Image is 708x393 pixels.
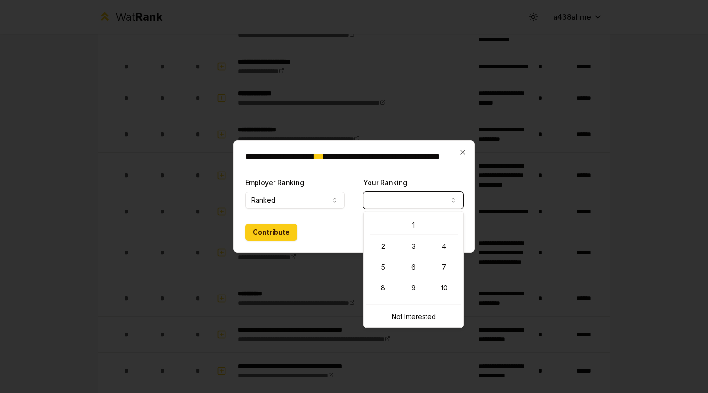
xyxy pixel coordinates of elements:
span: 1 [412,221,415,230]
label: Your Ranking [363,179,407,187]
label: Employer Ranking [245,179,304,187]
span: 8 [381,283,385,293]
span: 10 [441,283,448,293]
span: 5 [381,262,385,272]
button: Contribute [245,224,297,241]
span: 7 [442,262,446,272]
span: 2 [381,242,385,251]
span: 4 [442,242,446,251]
span: 6 [411,262,416,272]
span: Not Interested [392,312,436,321]
span: 3 [412,242,416,251]
span: 9 [411,283,416,293]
